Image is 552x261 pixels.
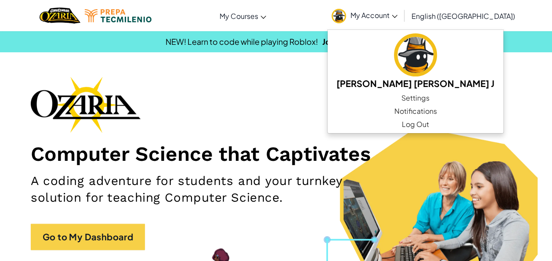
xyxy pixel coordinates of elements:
[394,106,437,116] span: Notifications
[336,76,494,90] h5: [PERSON_NAME] [PERSON_NAME] J
[220,11,258,21] span: My Courses
[328,118,503,131] a: Log Out
[40,7,80,25] img: Home
[31,173,359,206] h2: A coding adventure for students and your turnkey solution for teaching Computer Science.
[215,4,271,28] a: My Courses
[322,36,386,47] a: Join Beta Waitlist
[407,4,519,28] a: English ([GEOGRAPHIC_DATA])
[411,11,515,21] span: English ([GEOGRAPHIC_DATA])
[85,9,152,22] img: Tecmilenio logo
[31,76,141,133] img: Ozaria branding logo
[40,7,80,25] a: Ozaria by CodeCombat logo
[350,11,397,20] span: My Account
[328,32,503,91] a: [PERSON_NAME] [PERSON_NAME] J
[328,91,503,105] a: Settings
[31,141,521,166] h1: Computer Science that Captivates
[31,224,145,250] a: Go to My Dashboard
[328,105,503,118] a: Notifications
[166,36,318,47] span: NEW! Learn to code while playing Roblox!
[327,2,402,29] a: My Account
[394,33,437,76] img: avatar
[332,9,346,23] img: avatar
